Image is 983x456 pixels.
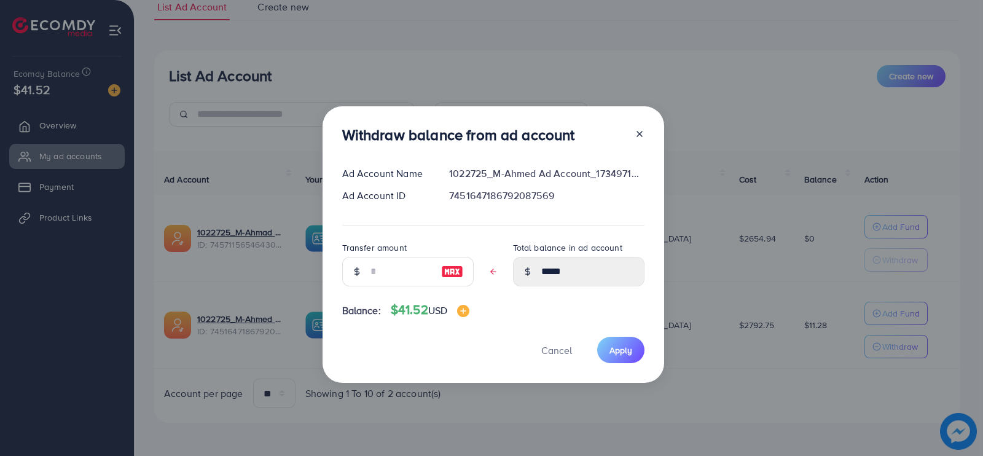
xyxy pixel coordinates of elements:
div: 1022725_M-Ahmed Ad Account_1734971817368 [439,167,654,181]
h4: $41.52 [391,302,469,318]
span: Balance: [342,304,381,318]
label: Transfer amount [342,242,407,254]
div: Ad Account Name [332,167,440,181]
label: Total balance in ad account [513,242,622,254]
div: Ad Account ID [332,189,440,203]
button: Apply [597,337,644,363]
span: Apply [609,344,632,356]
span: Cancel [541,344,572,357]
span: USD [428,304,447,317]
img: image [457,305,469,317]
h3: Withdraw balance from ad account [342,126,575,144]
div: 7451647186792087569 [439,189,654,203]
img: image [441,264,463,279]
button: Cancel [526,337,587,363]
